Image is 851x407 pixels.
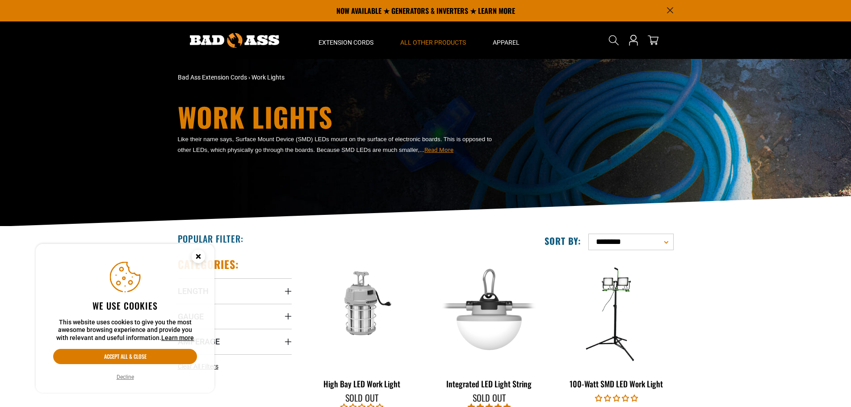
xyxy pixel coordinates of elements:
[178,103,504,130] h1: Work Lights
[305,380,419,388] div: High Bay LED Work Light
[53,349,197,364] button: Accept all & close
[248,74,250,81] span: ›
[432,257,546,393] a: Integrated LED Light String Integrated LED Light String
[114,373,137,382] button: Decline
[433,262,545,365] img: Integrated LED Light String
[607,33,621,47] summary: Search
[400,38,466,46] span: All Other Products
[178,278,292,303] summary: Length
[190,33,279,48] img: Bad Ass Extension Cords
[178,304,292,329] summary: Gauge
[545,235,581,247] label: Sort by:
[178,136,492,153] span: Like their name says, Surface Mount Device (SMD) LEDs mount on the surface of electronic boards. ...
[432,393,546,402] div: Sold Out
[595,394,638,403] span: 0.00 stars
[560,262,673,365] img: features
[424,147,453,153] span: Read More
[53,300,197,311] h2: We use cookies
[306,262,418,365] img: 100w | 13k
[178,233,243,244] h2: Popular Filter:
[178,329,292,354] summary: Amperage
[559,257,673,393] a: features 100-Watt SMD LED Work Light
[305,393,419,402] div: Sold Out
[252,74,285,81] span: Work Lights
[161,334,194,341] a: Learn more
[178,74,247,81] a: Bad Ass Extension Cords
[36,244,214,393] aside: Cookie Consent
[387,21,479,59] summary: All Other Products
[53,319,197,342] p: This website uses cookies to give you the most awesome browsing experience and provide you with r...
[559,380,673,388] div: 100-Watt SMD LED Work Light
[305,21,387,59] summary: Extension Cords
[305,257,419,393] a: 100w | 13k High Bay LED Work Light
[432,380,546,388] div: Integrated LED Light String
[319,38,373,46] span: Extension Cords
[493,38,520,46] span: Apparel
[178,73,504,82] nav: breadcrumbs
[479,21,533,59] summary: Apparel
